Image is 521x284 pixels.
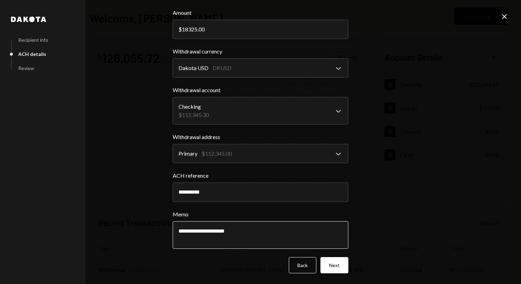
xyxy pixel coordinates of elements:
[320,257,348,273] button: Next
[173,9,348,17] label: Amount
[173,47,348,56] label: Withdrawal currency
[173,86,348,94] label: Withdrawal account
[173,144,348,163] button: Withdrawal address
[173,97,348,125] button: Withdrawal account
[213,64,232,72] div: DKUSD
[173,172,348,180] label: ACH reference
[178,26,182,32] div: $
[18,51,46,57] div: ACH details
[18,65,34,71] div: Review
[18,37,48,43] div: Recipient info
[173,58,348,78] button: Withdrawal currency
[173,20,348,39] input: 0.00
[173,133,348,141] label: Withdrawal address
[289,257,316,273] button: Back
[173,210,348,218] label: Memo
[202,149,232,158] div: $112,345.00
